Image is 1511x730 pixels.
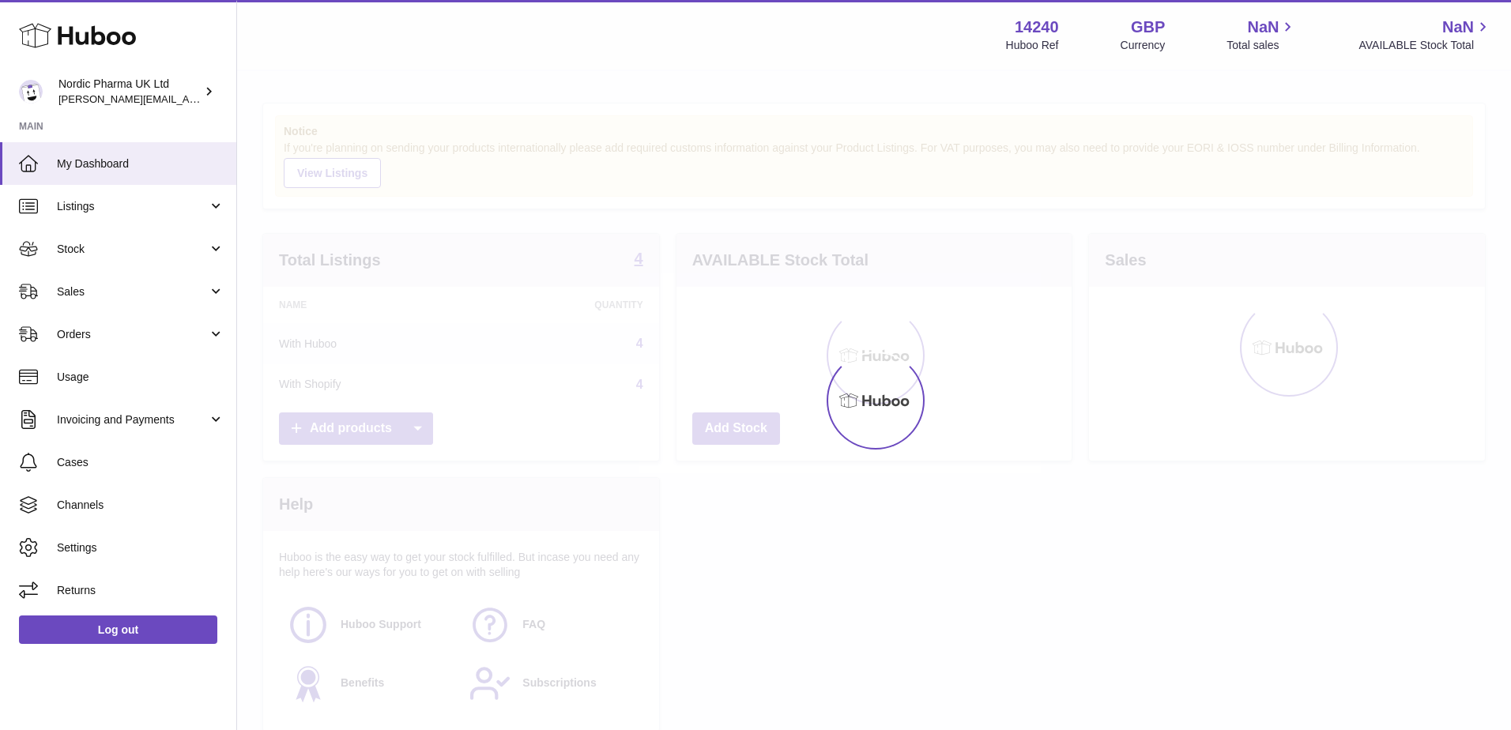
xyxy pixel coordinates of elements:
span: Cases [57,455,224,470]
div: Huboo Ref [1006,38,1059,53]
span: AVAILABLE Stock Total [1358,38,1492,53]
span: NaN [1442,17,1474,38]
span: Settings [57,540,224,555]
span: Invoicing and Payments [57,412,208,427]
a: NaN AVAILABLE Stock Total [1358,17,1492,53]
strong: GBP [1131,17,1165,38]
span: My Dashboard [57,156,224,171]
span: Channels [57,498,224,513]
span: Orders [57,327,208,342]
div: Nordic Pharma UK Ltd [58,77,201,107]
span: Usage [57,370,224,385]
span: Sales [57,284,208,299]
span: NaN [1247,17,1279,38]
span: Total sales [1227,38,1297,53]
a: Log out [19,615,217,644]
span: [PERSON_NAME][EMAIL_ADDRESS][DOMAIN_NAME] [58,92,317,105]
div: Currency [1121,38,1166,53]
strong: 14240 [1015,17,1059,38]
a: NaN Total sales [1227,17,1297,53]
span: Listings [57,199,208,214]
span: Stock [57,242,208,257]
span: Returns [57,583,224,598]
img: joe.plant@parapharmdev.com [19,80,43,103]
